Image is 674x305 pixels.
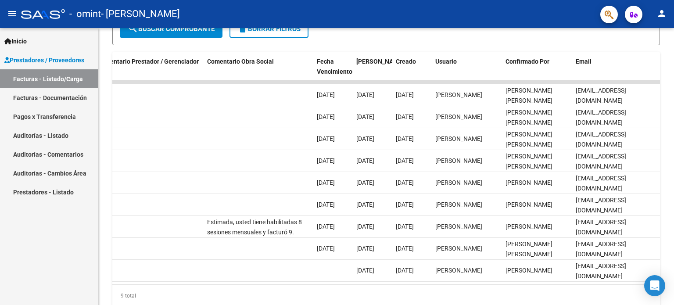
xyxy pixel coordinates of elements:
[120,20,222,38] button: Buscar Comprobante
[207,58,274,65] span: Comentario Obra Social
[505,58,549,65] span: Confirmado Por
[505,131,552,148] span: [PERSON_NAME] [PERSON_NAME]
[69,4,101,24] span: - omint
[435,179,482,186] span: [PERSON_NAME]
[101,4,180,24] span: - [PERSON_NAME]
[396,267,414,274] span: [DATE]
[435,58,457,65] span: Usuario
[435,201,482,208] span: [PERSON_NAME]
[576,197,626,214] span: [EMAIL_ADDRESS][DOMAIN_NAME]
[207,219,304,266] span: Estimada, usted tiene habilitadas 8 sesiones mensuales y facturó 9. Favor de realizar una nueva f...
[317,245,335,252] span: [DATE]
[435,267,482,274] span: [PERSON_NAME]
[396,201,414,208] span: [DATE]
[435,113,482,120] span: [PERSON_NAME]
[396,179,414,186] span: [DATE]
[435,157,482,164] span: [PERSON_NAME]
[435,135,482,142] span: [PERSON_NAME]
[317,91,335,98] span: [DATE]
[435,223,482,230] span: [PERSON_NAME]
[576,219,626,236] span: [EMAIL_ADDRESS][DOMAIN_NAME]
[396,113,414,120] span: [DATE]
[505,201,552,208] span: [PERSON_NAME]
[576,262,626,280] span: [EMAIL_ADDRESS][DOMAIN_NAME]
[356,91,374,98] span: [DATE]
[576,153,626,170] span: [EMAIL_ADDRESS][DOMAIN_NAME]
[4,55,84,65] span: Prestadores / Proveedores
[572,52,660,91] datatable-header-cell: Email
[502,52,572,91] datatable-header-cell: Confirmado Por
[356,135,374,142] span: [DATE]
[576,131,626,148] span: [EMAIL_ADDRESS][DOMAIN_NAME]
[356,179,374,186] span: [DATE]
[505,179,552,186] span: [PERSON_NAME]
[396,157,414,164] span: [DATE]
[576,109,626,126] span: [EMAIL_ADDRESS][DOMAIN_NAME]
[435,91,482,98] span: [PERSON_NAME]
[356,223,374,230] span: [DATE]
[396,245,414,252] span: [DATE]
[576,87,626,104] span: [EMAIL_ADDRESS][DOMAIN_NAME]
[237,23,248,34] mat-icon: delete
[353,52,392,91] datatable-header-cell: Fecha Confimado
[229,20,308,38] button: Borrar Filtros
[435,245,482,252] span: [PERSON_NAME]
[576,240,626,258] span: [EMAIL_ADDRESS][DOMAIN_NAME]
[505,223,552,230] span: [PERSON_NAME]
[204,52,313,91] datatable-header-cell: Comentario Obra Social
[644,275,665,296] div: Open Intercom Messenger
[94,52,204,91] datatable-header-cell: Comentario Prestador / Gerenciador
[317,157,335,164] span: [DATE]
[396,91,414,98] span: [DATE]
[356,267,374,274] span: [DATE]
[356,58,404,65] span: [PERSON_NAME]
[432,52,502,91] datatable-header-cell: Usuario
[317,179,335,186] span: [DATE]
[505,153,552,170] span: [PERSON_NAME] [PERSON_NAME]
[317,58,352,75] span: Fecha Vencimiento
[317,113,335,120] span: [DATE]
[576,58,592,65] span: Email
[313,52,353,91] datatable-header-cell: Fecha Vencimiento
[576,175,626,192] span: [EMAIL_ADDRESS][DOMAIN_NAME]
[392,52,432,91] datatable-header-cell: Creado
[505,267,552,274] span: [PERSON_NAME]
[356,245,374,252] span: [DATE]
[396,135,414,142] span: [DATE]
[317,135,335,142] span: [DATE]
[317,201,335,208] span: [DATE]
[505,87,552,104] span: [PERSON_NAME] [PERSON_NAME]
[128,25,215,33] span: Buscar Comprobante
[505,109,552,126] span: [PERSON_NAME] [PERSON_NAME]
[317,223,335,230] span: [DATE]
[128,23,138,34] mat-icon: search
[7,8,18,19] mat-icon: menu
[97,58,199,65] span: Comentario Prestador / Gerenciador
[356,113,374,120] span: [DATE]
[656,8,667,19] mat-icon: person
[4,36,27,46] span: Inicio
[396,223,414,230] span: [DATE]
[237,25,301,33] span: Borrar Filtros
[505,240,552,258] span: [PERSON_NAME] [PERSON_NAME]
[396,58,416,65] span: Creado
[356,157,374,164] span: [DATE]
[356,201,374,208] span: [DATE]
